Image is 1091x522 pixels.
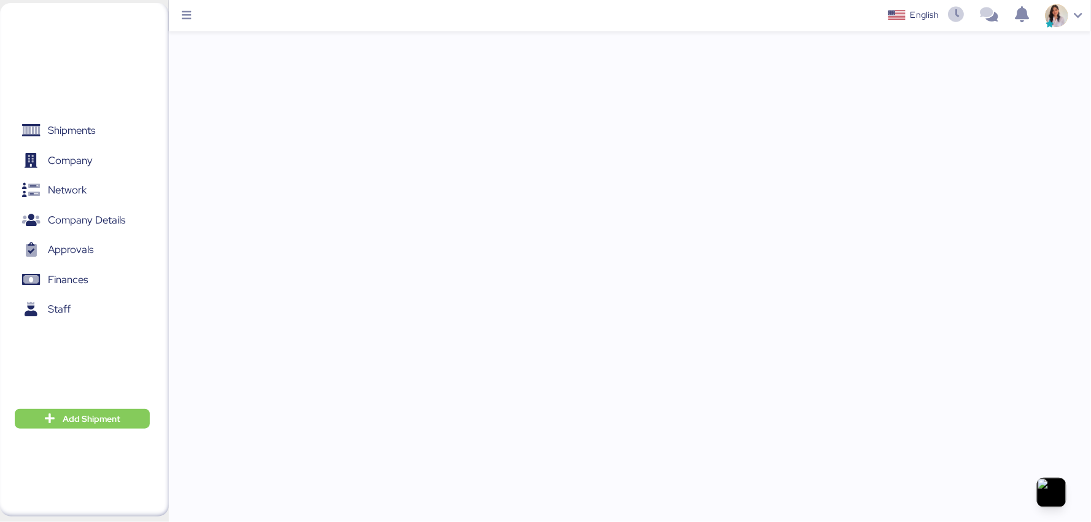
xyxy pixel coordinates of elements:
span: Company [48,152,93,169]
a: Company Details [8,206,150,234]
a: Approvals [8,236,150,264]
span: Shipments [48,122,95,139]
a: Company [8,146,150,174]
button: Add Shipment [15,409,150,429]
button: Menu [176,6,197,26]
a: Network [8,176,150,205]
span: Add Shipment [63,411,120,426]
span: Finances [48,271,88,289]
span: Approvals [48,241,93,259]
a: Finances [8,265,150,294]
a: Staff [8,295,150,324]
div: English [910,9,939,21]
a: Shipments [8,117,150,145]
span: Company Details [48,211,125,229]
span: Network [48,181,87,199]
span: Staff [48,300,71,318]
